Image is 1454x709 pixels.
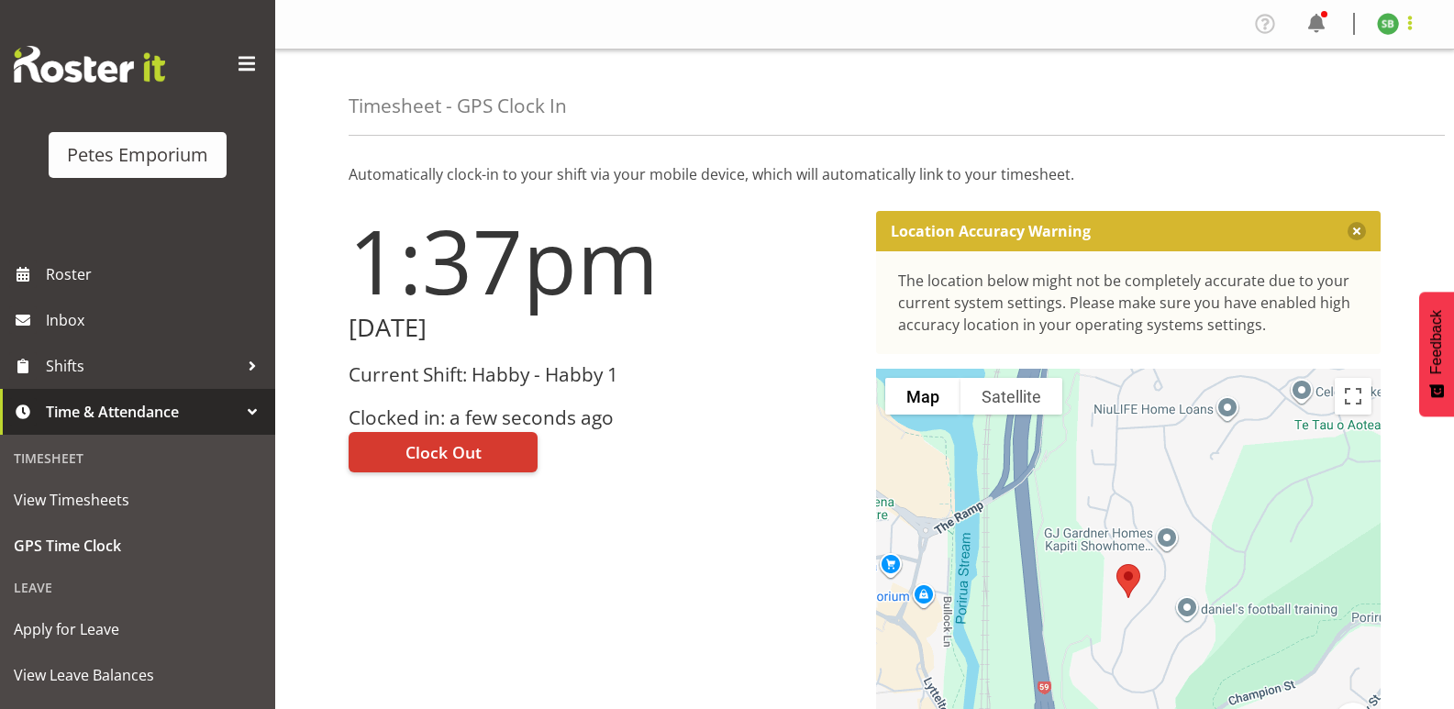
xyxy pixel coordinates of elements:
[1419,292,1454,416] button: Feedback - Show survey
[46,352,239,380] span: Shifts
[349,95,567,116] h4: Timesheet - GPS Clock In
[349,432,538,472] button: Clock Out
[14,46,165,83] img: Rosterit website logo
[5,439,271,477] div: Timesheet
[1335,378,1371,415] button: Toggle fullscreen view
[349,364,854,385] h3: Current Shift: Habby - Habby 1
[46,398,239,426] span: Time & Attendance
[349,163,1381,185] p: Automatically clock-in to your shift via your mobile device, which will automatically link to you...
[349,314,854,342] h2: [DATE]
[46,260,266,288] span: Roster
[5,569,271,606] div: Leave
[349,211,854,310] h1: 1:37pm
[5,523,271,569] a: GPS Time Clock
[1377,13,1399,35] img: stephanie-burden9828.jpg
[885,378,960,415] button: Show street map
[67,141,208,169] div: Petes Emporium
[405,440,482,464] span: Clock Out
[898,270,1360,336] div: The location below might not be completely accurate due to your current system settings. Please m...
[1348,222,1366,240] button: Close message
[14,615,261,643] span: Apply for Leave
[14,532,261,559] span: GPS Time Clock
[14,661,261,689] span: View Leave Balances
[891,222,1091,240] p: Location Accuracy Warning
[5,477,271,523] a: View Timesheets
[1428,310,1445,374] span: Feedback
[5,606,271,652] a: Apply for Leave
[960,378,1062,415] button: Show satellite imagery
[46,306,266,334] span: Inbox
[349,407,854,428] h3: Clocked in: a few seconds ago
[5,652,271,698] a: View Leave Balances
[14,486,261,514] span: View Timesheets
